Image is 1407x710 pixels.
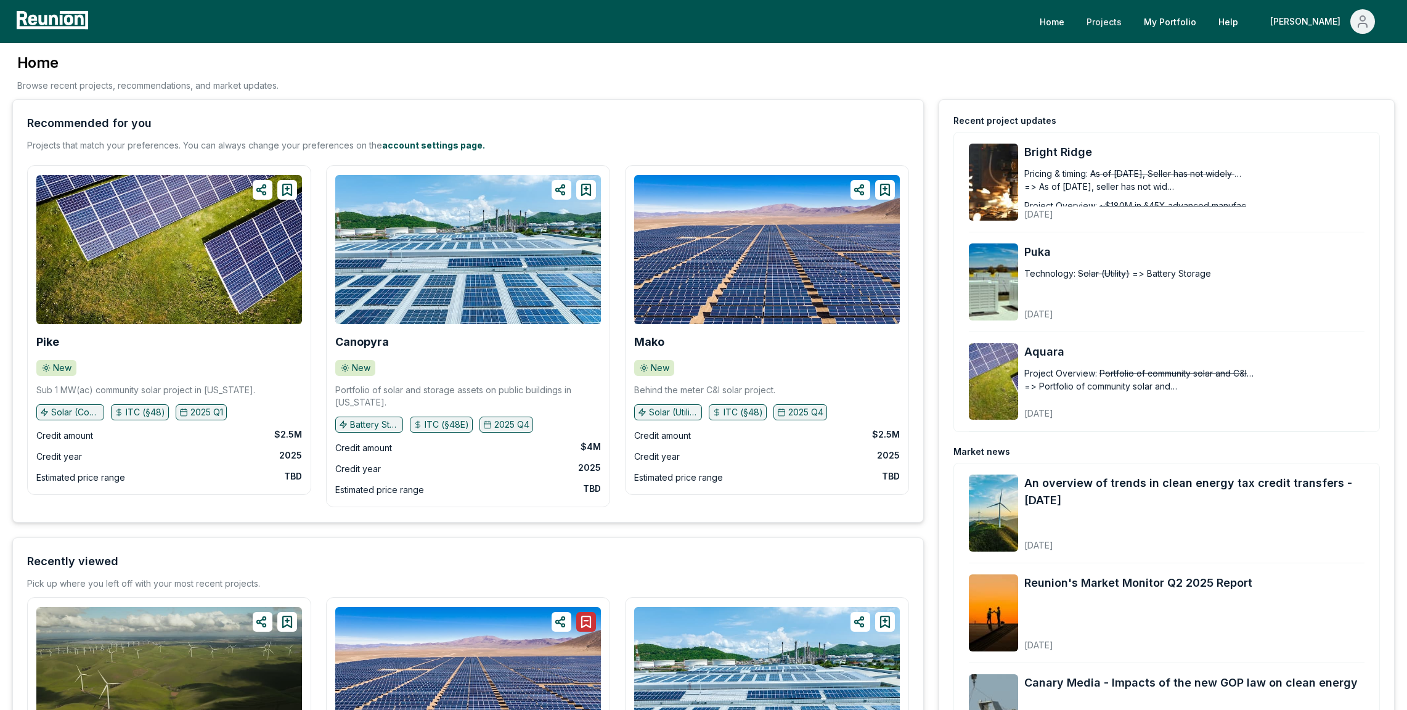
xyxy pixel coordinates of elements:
div: [DATE] [1024,299,1225,320]
a: Aquara [1024,343,1364,361]
div: [DATE] [1024,199,1225,221]
div: Market news [953,446,1010,458]
p: ITC (§48) [126,406,165,418]
span: Projects that match your preferences. You can always change your preferences on the [27,140,382,150]
img: Bright Ridge [969,144,1018,221]
p: Browse recent projects, recommendations, and market updates. [17,79,279,92]
div: [DATE] [1024,530,1364,552]
div: [DATE] [1024,630,1252,651]
a: Bright Ridge [1024,144,1364,161]
div: Credit amount [634,428,691,443]
a: Puka [1024,243,1364,261]
h3: Home [17,53,279,73]
div: Project Overview: [1024,367,1097,380]
p: Battery Storage, Solar (C&I) [350,418,399,431]
a: My Portfolio [1134,9,1206,34]
p: Behind the meter C&I solar project. [634,384,775,396]
a: Canary Media - Impacts of the new GOP law on clean energy [1024,674,1358,692]
p: New [352,362,370,374]
div: 2025 [578,462,601,474]
div: Technology: [1024,267,1075,280]
p: 2025 Q4 [494,418,529,431]
p: New [53,362,71,374]
a: account settings page. [382,140,485,150]
div: TBD [583,483,601,495]
div: $4M [581,441,601,453]
div: $2.5M [274,428,302,441]
img: Puka [969,243,1018,320]
p: 2025 Q4 [788,406,823,418]
button: Solar (Community) [36,404,104,420]
span: => Battery Storage [1132,267,1211,280]
div: Pick up where you left off with your most recent projects. [27,577,260,590]
p: Portfolio of solar and storage assets on public buildings in [US_STATE]. [335,384,601,409]
a: Mako [634,336,664,348]
a: Home [1030,9,1074,34]
button: Solar (Utility) [634,404,702,420]
a: Projects [1077,9,1132,34]
img: An overview of trends in clean energy tax credit transfers - August 2025 [969,475,1018,552]
p: 2025 Q1 [190,406,223,418]
a: Canopyra [335,336,389,348]
p: Solar (Utility) [649,406,698,418]
div: Credit amount [36,428,93,443]
p: Solar (Community) [51,406,100,418]
span: Portfolio of community solar and C&I solar projects from publicly traded seller. [1099,367,1254,380]
button: 2025 Q4 [773,404,827,420]
b: Mako [634,335,664,348]
p: Sub 1 MW(ac) community solar project in [US_STATE]. [36,384,255,396]
div: Credit year [36,449,82,464]
b: Canopyra [335,335,389,348]
button: 2025 Q4 [479,417,533,433]
div: Credit amount [335,441,392,455]
div: Pricing & timing: [1024,167,1088,180]
a: Reunion's Market Monitor Q2 2025 Report [1024,574,1252,592]
a: Pike [36,336,59,348]
div: TBD [882,470,900,483]
b: Pike [36,335,59,348]
button: [PERSON_NAME] [1260,9,1385,34]
div: Recent project updates [953,115,1056,127]
img: Aquara [969,343,1018,420]
span: As of [DATE], Seller has not widely marketed this opportunity but will start soon. Looking to rec... [1090,167,1244,180]
div: Estimated price range [335,483,424,497]
p: New [651,362,669,374]
div: Recently viewed [27,553,118,570]
div: $2.5M [872,428,900,441]
a: An overview of trends in clean energy tax credit transfers - [DATE] [1024,475,1364,509]
p: ITC (§48) [724,406,763,418]
img: Reunion's Market Monitor Q2 2025 Report [969,574,1018,651]
div: Estimated price range [634,470,723,485]
span: => As of [DATE], seller has not widely marketed this opportunity but anticipates starting soon. L... [1024,180,1178,193]
div: TBD [284,470,302,483]
div: [PERSON_NAME] [1270,9,1345,34]
img: Canopyra [335,175,601,324]
div: [DATE] [1024,398,1225,420]
button: 2025 Q1 [176,404,227,420]
span: => Portfolio of community solar and C&I solar projects from established DG developer. [1024,380,1178,393]
span: Solar (Utility) [1078,267,1130,280]
button: Battery Storage, Solar (C&I) [335,417,403,433]
div: Credit year [634,449,680,464]
div: 2025 [877,449,900,462]
p: ITC (§48E) [425,418,469,431]
img: Mako [634,175,900,324]
div: 2025 [279,449,302,462]
div: Estimated price range [36,470,125,485]
div: Credit year [335,462,381,476]
a: Help [1209,9,1248,34]
nav: Main [1030,9,1395,34]
img: Pike [36,175,302,324]
div: Recommended for you [27,115,152,132]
